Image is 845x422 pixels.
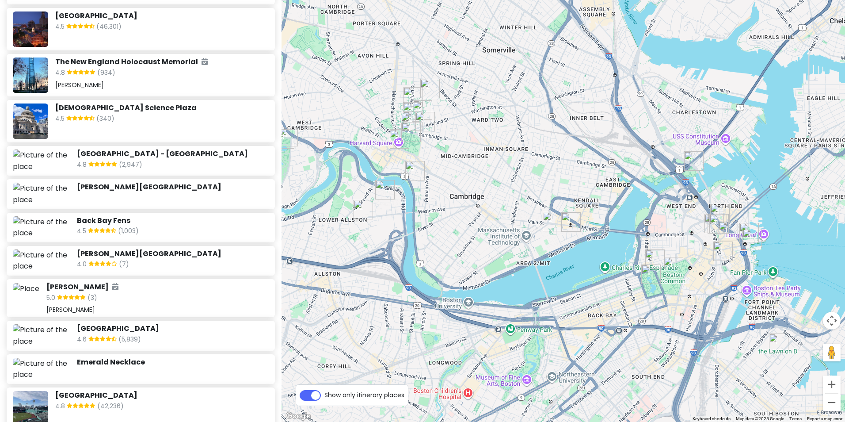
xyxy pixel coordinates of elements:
[736,416,784,421] span: Map data ©2025 Google
[664,257,683,276] div: Boston Common
[112,283,118,290] i: Added to itinerary
[77,334,88,346] span: 4.6
[573,346,580,353] div: Christian Science Plaza
[324,390,404,400] span: Show only itinerary places
[55,58,208,67] h6: The New England Holocaust Memorial
[403,102,422,122] div: The Laboratory for Integrated Science and Engineering
[97,401,124,413] span: (42,236)
[55,12,269,21] h6: [GEOGRAPHIC_DATA]
[13,216,70,239] img: Picture of the place
[77,160,88,171] span: 4.8
[401,113,420,132] div: Harvard Science Center Plaza
[77,324,269,334] h6: [GEOGRAPHIC_DATA]
[55,81,269,89] div: [PERSON_NAME]
[403,111,422,131] div: Tanner fountain
[807,416,842,421] a: Report a map error
[55,68,67,79] span: 4.8
[96,22,122,33] span: (46,301)
[375,180,395,199] div: Harvard Business School
[704,214,724,233] div: The Plaza Playscape
[413,100,432,120] div: Harvard Stem Cell Institute
[713,242,733,261] div: Post Office Square
[77,249,269,259] h6: [PERSON_NAME][GEOGRAPHIC_DATA]
[710,204,730,223] div: Rose Kennedy Greenway
[708,214,727,234] div: The New England Holocaust Memorial
[752,295,759,302] div: Boston Children's Museum
[823,394,841,411] button: Zoom out
[742,229,762,248] div: Boston Duck Tours New England Aquarium Departure Location
[548,284,555,291] div: Charles River Basin
[613,309,620,316] div: Copley Square
[390,129,409,149] div: Harvard Square
[561,212,581,232] div: Kendall/MIT Open Space
[55,401,67,413] span: 4.8
[55,391,269,400] h6: [GEOGRAPHIC_DATA]
[13,104,48,139] img: Picture of the place
[401,123,421,142] div: Harvard Yard
[284,410,313,422] img: Google
[119,160,142,171] span: (2,947)
[55,104,269,113] h6: [DEMOGRAPHIC_DATA] Science Plaza
[823,344,841,361] button: Drag Pegman onto the map to open Street View
[119,259,129,271] span: (7)
[515,368,522,375] div: Back Bay Fens
[13,358,70,380] img: Picture of the place
[543,212,562,231] div: Hockfield Court
[46,293,57,304] span: 5.0
[405,161,425,180] div: Dunster House
[97,68,115,79] span: (934)
[13,12,48,47] img: Picture of the place
[77,216,269,226] h6: Back Bay Fens
[709,214,729,234] div: Union Oyster House
[769,334,788,353] div: the Lawn on D
[118,334,141,346] span: (5,839)
[77,183,269,192] h6: [PERSON_NAME][GEOGRAPHIC_DATA]
[641,265,661,284] div: Public Garden
[13,58,48,93] img: Place
[96,114,114,125] span: (340)
[354,200,373,219] div: Harvard John A. Paulson School Of Engineering And Applied Sciences
[46,283,118,292] h6: [PERSON_NAME]
[46,306,269,314] div: [PERSON_NAME]
[55,114,66,125] span: 4.5
[77,150,269,159] h6: [GEOGRAPHIC_DATA] - [GEOGRAPHIC_DATA]
[605,314,612,321] div: Boston Public Library - Central Library
[403,87,423,107] div: Conant Hall
[706,191,713,198] div: Freedom Trail
[13,283,39,295] img: Place
[719,222,738,241] div: Faneuil Hall Marketplace
[726,238,733,245] div: Quincy Market
[415,112,435,131] div: Harvard University Graduate School Of Design
[284,410,313,422] a: Open this area in Google Maps (opens a new window)
[13,183,70,205] img: Picture of the place
[275,129,294,149] div: Halcyon Lake
[507,332,514,339] div: Fenway Park
[13,249,70,272] img: Picture of the place
[278,127,298,146] div: Mary Baker Eddy Monument
[55,22,66,33] span: 4.5
[420,79,440,98] div: Rockefeller Hall
[693,416,731,422] button: Keyboard shortcuts
[789,416,802,421] a: Terms (opens in new tab)
[739,223,759,242] div: Boston Marriott Long Wharf
[823,376,841,393] button: Zoom in
[202,58,208,65] i: Added to itinerary
[118,226,139,238] span: (1,003)
[88,293,97,304] span: (3)
[77,259,88,271] span: 4.0
[823,312,841,330] button: Map camera controls
[77,226,88,238] span: 4.5
[684,151,704,171] div: Paul Revere Park
[13,150,70,172] img: Picture of the place
[77,358,269,367] h6: Emerald Necklace
[13,324,70,347] img: Picture of the place
[645,249,665,269] div: Beacon Hill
